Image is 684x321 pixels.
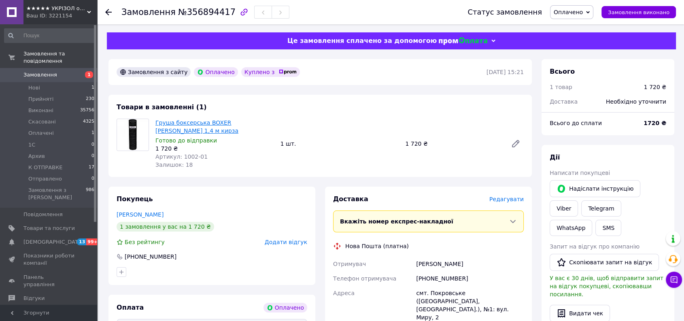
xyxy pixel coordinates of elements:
[241,67,300,77] div: Куплено з
[117,211,164,218] a: [PERSON_NAME]
[23,238,83,246] span: [DEMOGRAPHIC_DATA]
[601,93,671,111] div: Необхідно уточнити
[550,120,602,126] span: Всього до сплати
[86,187,94,201] span: 986
[155,119,238,134] a: Груша боксерська BOXER [PERSON_NAME] 1,4 м кирза
[23,211,63,218] span: Повідомлення
[340,218,453,225] span: Вкажіть номер експрес-накладної
[86,96,94,103] span: 230
[287,37,437,45] span: Це замовлення сплачено за допомогою
[80,107,94,114] span: 35756
[155,153,208,160] span: Артикул: 1002-01
[508,136,524,152] a: Редагувати
[28,118,56,125] span: Скасовані
[26,12,97,19] div: Ваш ID: 3221154
[333,275,396,282] span: Телефон отримувача
[581,200,621,217] a: Telegram
[644,120,666,126] b: 1720 ₴
[194,67,238,77] div: Оплачено
[117,222,214,232] div: 1 замовлення у вас на 1 720 ₴
[125,239,165,245] span: Без рейтингу
[414,271,525,286] div: [PHONE_NUMBER]
[550,98,578,105] span: Доставка
[550,68,575,75] span: Всього
[279,70,297,74] img: prom
[178,7,236,17] span: №356894417
[263,303,307,312] div: Оплачено
[23,274,75,288] span: Панель управління
[117,195,153,203] span: Покупець
[77,238,86,245] span: 13
[277,138,402,149] div: 1 шт.
[28,175,62,183] span: Отправлено
[105,8,112,16] div: Повернутися назад
[124,253,177,261] div: [PHONE_NUMBER]
[83,118,94,125] span: 4325
[333,195,368,203] span: Доставка
[28,187,86,201] span: Замовлення з [PERSON_NAME]
[550,254,659,271] button: Скопіювати запит на відгук
[608,9,669,15] span: Замовлення виконано
[117,67,191,77] div: Замовлення з сайту
[23,50,97,65] span: Замовлення та повідомлення
[489,196,524,202] span: Редагувати
[91,130,94,137] span: 1
[86,238,100,245] span: 99+
[550,275,663,298] span: У вас є 30 днів, щоб відправити запит на відгук покупцеві, скопіювавши посилання.
[550,153,560,161] span: Дії
[550,220,592,236] a: WhatsApp
[23,225,75,232] span: Товари та послуги
[26,5,87,12] span: ★★★★★ УКРІЗОЛ оптово-роздрібна компанія
[550,170,610,176] span: Написати покупцеві
[28,164,62,171] span: К ОТПРАВКЕ
[28,153,45,160] span: Архив
[550,243,639,250] span: Запит на відгук про компанію
[265,239,307,245] span: Додати відгук
[28,84,40,91] span: Нові
[666,272,682,288] button: Чат з покупцем
[117,103,207,111] span: Товари в замовленні (1)
[28,141,35,149] span: 1С
[23,295,45,302] span: Відгуки
[439,37,487,45] img: evopay logo
[644,83,666,91] div: 1 720 ₴
[486,69,524,75] time: [DATE] 15:21
[91,141,94,149] span: 0
[595,220,621,236] button: SMS
[91,84,94,91] span: 1
[343,242,411,250] div: Нова Пошта (платна)
[402,138,504,149] div: 1 720 ₴
[28,96,53,103] span: Прийняті
[23,252,75,267] span: Показники роботи компанії
[85,71,93,78] span: 1
[4,28,95,43] input: Пошук
[414,257,525,271] div: [PERSON_NAME]
[155,145,274,153] div: 1 720 ₴
[23,71,57,79] span: Замовлення
[155,162,193,168] span: Залишок: 18
[467,8,542,16] div: Статус замовлення
[155,137,217,144] span: Готово до відправки
[117,304,144,311] span: Оплата
[333,261,366,267] span: Отримувач
[601,6,676,18] button: Замовлення виконано
[333,290,355,296] span: Адреса
[89,164,94,171] span: 17
[121,7,176,17] span: Замовлення
[28,130,54,137] span: Оплачені
[554,9,583,15] span: Оплачено
[550,200,578,217] a: Viber
[28,107,53,114] span: Виконані
[550,180,640,197] button: Надіслати інструкцію
[91,153,94,160] span: 0
[550,84,572,90] span: 1 товар
[117,119,149,151] img: Груша боксерська BOXER Класик 1,4 м кирза
[91,175,94,183] span: 0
